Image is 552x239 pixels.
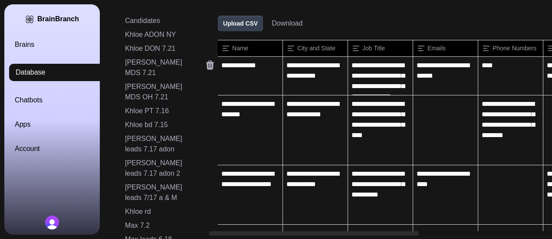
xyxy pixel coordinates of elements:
div: Khloe PT 7.16 [125,106,198,116]
div: Name [218,40,283,56]
div: Max 7.2 [125,220,198,231]
div: [PERSON_NAME] leads 7/17 a & M [125,182,198,203]
div: Emails [413,40,478,56]
div: Khloe DON 7.21 [125,43,198,54]
button: Download [272,18,302,29]
div: Khloe rd [125,206,198,217]
div: [PERSON_NAME] MDS 7.21 [125,57,198,78]
div: Khloe ADON NY [125,29,198,40]
button: Upload CSV [218,16,263,31]
div: Candidates [125,16,198,26]
a: Apps [15,119,110,130]
div: Job Title [348,40,413,56]
div: City and State [283,40,348,56]
a: Account [15,144,110,154]
a: Chatbots [15,95,110,105]
div: Khloe bd 7.15 [125,120,198,130]
button: Open user button [45,216,59,229]
div: BrainBranch [37,15,79,23]
div: [PERSON_NAME] leads 7.17 adon [125,134,198,154]
img: BrainBranch Logo [25,15,34,24]
a: Brains [15,39,110,50]
div: [PERSON_NAME] leads 7.17 adon 2 [125,158,198,179]
a: Database [9,64,105,81]
div: Phone Numbers [478,40,543,56]
div: [PERSON_NAME] MDS OH 7.21 [125,82,198,102]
